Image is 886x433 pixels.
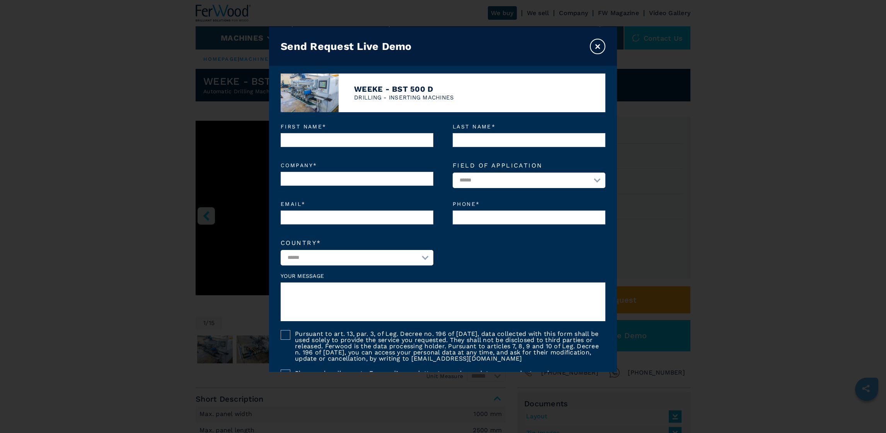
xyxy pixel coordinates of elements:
input: Last name* [453,133,605,147]
img: image [281,74,339,112]
em: First name [281,124,433,129]
input: First name* [281,133,433,147]
p: DRILLING - INSERTING MACHINES [354,94,454,102]
em: Email [281,201,433,207]
input: Phone* [453,211,605,224]
h4: WEEKE - BST 500 D [354,84,454,94]
em: Last name [453,124,605,129]
label: Please subscribe me to Ferwood’s newsletter to receive updates on products and news. [290,370,569,377]
h3: Send Request Live Demo [281,40,412,53]
em: Company [281,163,433,168]
button: × [590,39,605,54]
input: Email* [281,211,433,224]
em: Phone [453,201,605,207]
label: Field of application [453,163,605,169]
input: Company* [281,172,433,186]
label: Country [281,240,433,246]
label: Pursuant to art. 13, par. 3, of Leg. Decree no. 196 of [DATE], data collected with this form shal... [290,330,605,362]
label: Your message [281,273,605,279]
